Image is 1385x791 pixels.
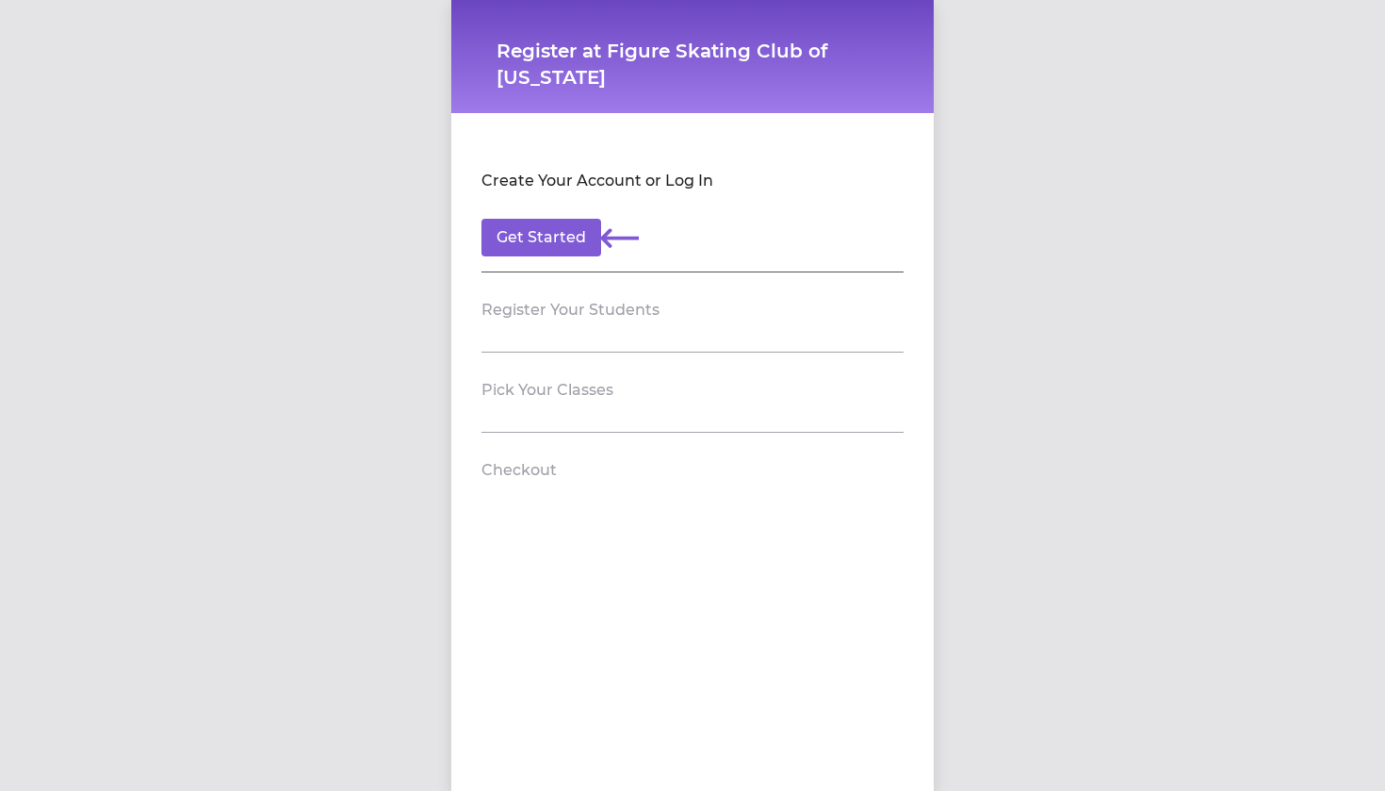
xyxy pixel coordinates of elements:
h2: Register Your Students [481,299,660,321]
h2: Checkout [481,459,557,482]
h2: Pick Your Classes [481,379,613,402]
h1: Register at Figure Skating Club of [US_STATE] [497,38,888,91]
button: Get Started [481,219,601,256]
h2: Create Your Account or Log In [481,170,713,192]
